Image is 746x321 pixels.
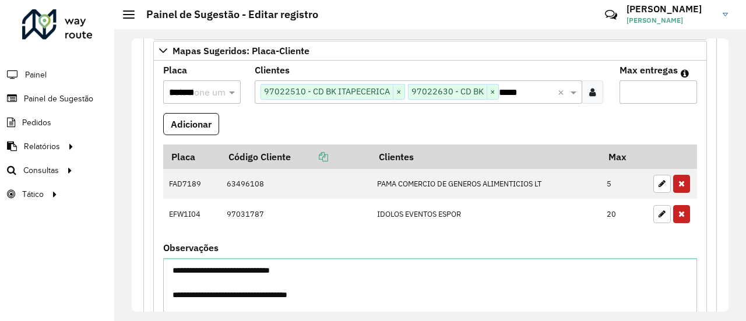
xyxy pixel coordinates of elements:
[601,144,648,169] th: Max
[558,85,568,99] span: Clear all
[371,199,600,229] td: IDOLOS EVENTOS ESPOR
[409,84,487,98] span: 97022630 - CD BK
[24,140,60,153] span: Relatórios
[371,144,600,169] th: Clientes
[163,113,219,135] button: Adicionar
[220,144,371,169] th: Código Cliente
[23,164,59,177] span: Consultas
[681,69,689,78] em: Máximo de clientes que serão colocados na mesma rota com os clientes informados
[255,63,290,77] label: Clientes
[487,85,498,99] span: ×
[393,85,404,99] span: ×
[135,8,318,21] h2: Painel de Sugestão - Editar registro
[163,144,220,169] th: Placa
[24,93,93,105] span: Painel de Sugestão
[261,84,393,98] span: 97022510 - CD BK ITAPECERICA
[22,117,51,129] span: Pedidos
[371,169,600,199] td: PAMA COMERCIO DE GENEROS ALIMENTICIOS LT
[173,46,309,55] span: Mapas Sugeridos: Placa-Cliente
[220,169,371,199] td: 63496108
[163,241,219,255] label: Observações
[25,69,47,81] span: Painel
[22,188,44,200] span: Tático
[599,2,624,27] a: Contato Rápido
[163,199,220,229] td: EFW1I04
[163,63,187,77] label: Placa
[627,15,714,26] span: [PERSON_NAME]
[220,199,371,229] td: 97031787
[291,151,328,163] a: Copiar
[153,41,707,61] a: Mapas Sugeridos: Placa-Cliente
[620,63,678,77] label: Max entregas
[601,169,648,199] td: 5
[163,169,220,199] td: FAD7189
[627,3,714,15] h3: [PERSON_NAME]
[601,199,648,229] td: 20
